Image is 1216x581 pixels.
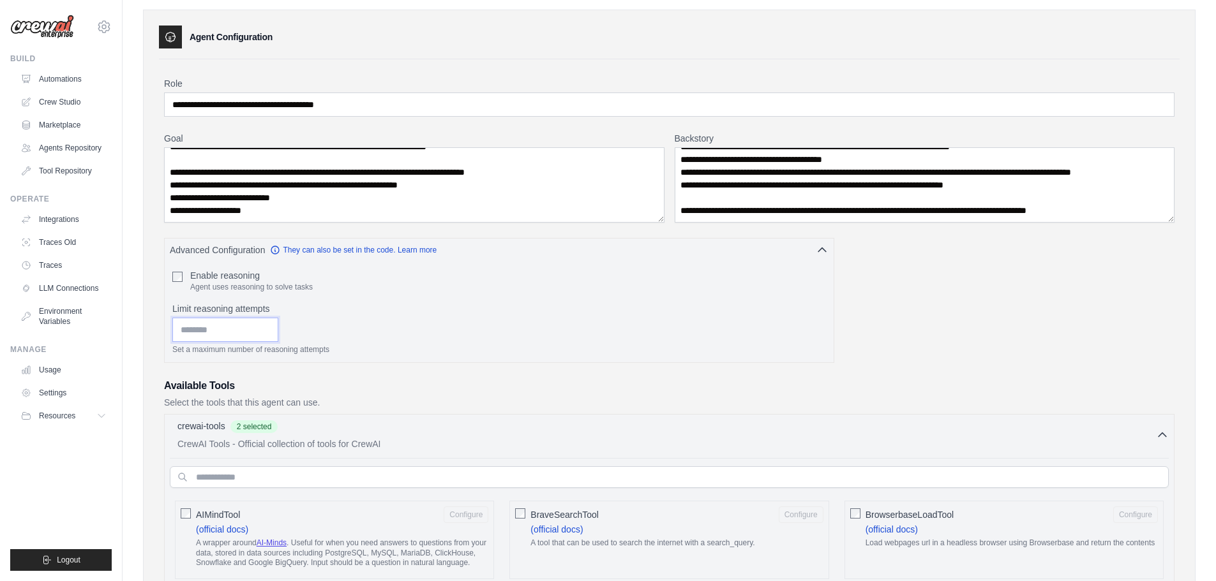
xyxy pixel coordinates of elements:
button: Logout [10,549,112,571]
span: BrowserbaseLoadTool [866,508,954,521]
a: (official docs) [866,524,918,534]
a: Traces Old [15,232,112,253]
a: They can also be set in the code. Learn more [270,245,437,255]
p: Agent uses reasoning to solve tasks [190,282,313,292]
span: 2 selected [230,420,278,433]
h3: Available Tools [164,378,1175,393]
span: BraveSearchTool [530,508,599,521]
label: Backstory [675,132,1175,145]
p: Select the tools that this agent can use. [164,396,1175,409]
div: Build [10,54,112,64]
a: Usage [15,360,112,380]
button: BrowserbaseLoadTool (official docs) Load webpages url in a headless browser using Browserbase and... [1113,506,1158,523]
label: Role [164,77,1175,90]
p: CrewAI Tools - Official collection of tools for CrewAI [177,438,1156,450]
button: crewai-tools 2 selected CrewAI Tools - Official collection of tools for CrewAI [170,420,1169,450]
label: Limit reasoning attempts [172,302,826,315]
a: AI-Minds [257,538,287,547]
a: Crew Studio [15,92,112,112]
p: Set a maximum number of reasoning attempts [172,344,826,355]
a: Automations [15,69,112,89]
label: Enable reasoning [190,269,313,282]
span: Resources [39,411,75,421]
span: Logout [57,555,80,565]
a: Marketplace [15,115,112,135]
p: A wrapper around . Useful for when you need answers to questions from your data, stored in data s... [196,538,488,568]
p: A tool that can be used to search the internet with a search_query. [530,538,823,548]
a: LLM Connections [15,278,112,298]
p: crewai-tools [177,420,225,432]
h3: Agent Configuration [190,31,273,43]
a: Integrations [15,209,112,230]
label: Goal [164,132,664,145]
a: Traces [15,255,112,276]
img: Logo [10,15,74,39]
span: Advanced Configuration [170,244,265,256]
p: Load webpages url in a headless browser using Browserbase and return the contents [866,538,1158,548]
a: (official docs) [196,524,248,534]
a: (official docs) [530,524,583,534]
button: AIMindTool (official docs) A wrapper aroundAI-Minds. Useful for when you need answers to question... [444,506,488,523]
a: Settings [15,383,112,403]
button: Resources [15,406,112,426]
a: Tool Repository [15,161,112,181]
a: Agents Repository [15,138,112,158]
a: Environment Variables [15,301,112,332]
div: Operate [10,194,112,204]
span: AIMindTool [196,508,240,521]
button: BraveSearchTool (official docs) A tool that can be used to search the internet with a search_query. [779,506,823,523]
button: Advanced Configuration They can also be set in the code. Learn more [165,239,834,261]
div: Manage [10,344,112,355]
